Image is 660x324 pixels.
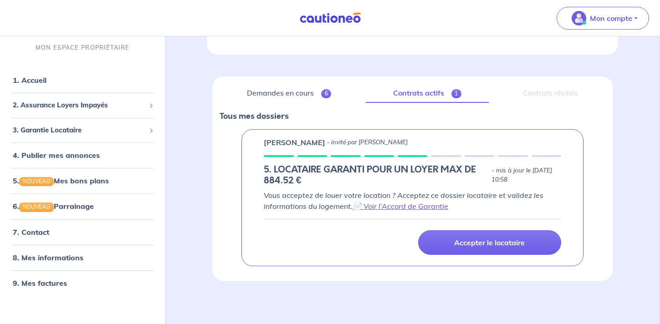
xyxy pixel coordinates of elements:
p: [PERSON_NAME] [264,137,325,148]
a: Contrats actifs1 [366,84,489,103]
a: 5.NOUVEAUMes bons plans [13,176,109,185]
img: Cautioneo [296,12,364,24]
p: Tous mes dossiers [220,110,605,122]
div: 9. Mes factures [4,274,161,292]
p: - mis à jour le [DATE] 10:58 [491,166,561,184]
span: 1 [451,89,462,98]
a: 4. Publier mes annonces [13,151,100,160]
p: Accepter le locataire [454,238,525,247]
div: 7. Contact [4,223,161,241]
div: 8. Mes informations [4,248,161,267]
button: illu_account_valid_menu.svgMon compte [557,7,649,30]
div: 3. Garantie Locataire [4,121,161,139]
span: 3. Garantie Locataire [13,125,145,136]
a: Accepter le locataire [418,230,561,255]
img: illu_account_valid_menu.svg [572,11,586,25]
p: Mon compte [590,13,632,24]
span: 6 [321,89,332,98]
div: 1. Accueil [4,71,161,89]
em: Vous acceptez de louer votre location ? Acceptez ce dossier locataire et validez les informations... [264,191,543,211]
a: 1. Accueil [13,76,46,85]
div: 6.NOUVEAUParrainage [4,197,161,216]
div: 5.NOUVEAUMes bons plans [4,172,161,190]
a: 8. Mes informations [13,253,83,262]
a: 6.NOUVEAUParrainage [13,202,94,211]
div: 2. Assurance Loyers Impayés [4,96,161,114]
p: MON ESPACE PROPRIÉTAIRE [36,43,129,52]
a: 7. Contact [13,228,49,237]
span: 2. Assurance Loyers Impayés [13,100,145,111]
h5: 5. LOCATAIRE GARANTI POUR UN LOYER MAX DE 884.52 € [264,164,488,186]
a: Demandes en cours6 [220,84,358,103]
div: state: RENTER-PROPERTY-IN-PROGRESS, Context: IN-LANDLORD,IN-LANDLORD [264,164,561,186]
p: - invité par [PERSON_NAME] [327,138,408,147]
div: 4. Publier mes annonces [4,146,161,164]
a: 📄 Voir l’Accord de Garantie [353,202,448,211]
a: 9. Mes factures [13,278,67,288]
